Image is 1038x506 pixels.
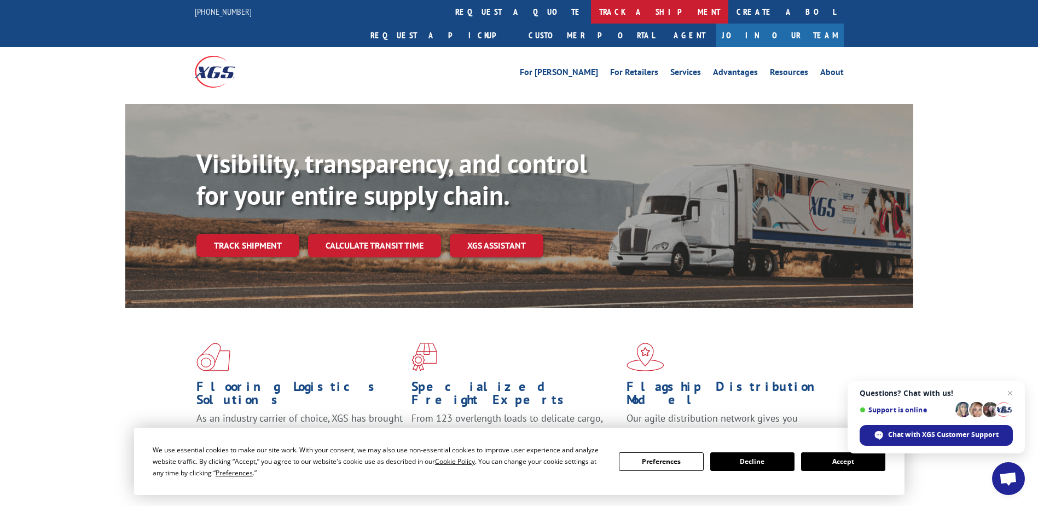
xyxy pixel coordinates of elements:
[670,68,701,80] a: Services
[663,24,716,47] a: Agent
[216,468,253,478] span: Preferences
[195,6,252,17] a: [PHONE_NUMBER]
[992,462,1025,495] a: Open chat
[411,412,618,461] p: From 123 overlength loads to delicate cargo, our experienced staff knows the best way to move you...
[450,234,543,257] a: XGS ASSISTANT
[860,406,952,414] span: Support is online
[435,457,475,466] span: Cookie Policy
[860,389,1013,398] span: Questions? Chat with us!
[520,24,663,47] a: Customer Portal
[627,412,828,438] span: Our agile distribution network gives you nationwide inventory management on demand.
[153,444,606,479] div: We use essential cookies to make our site work. With your consent, we may also use non-essential ...
[196,146,587,212] b: Visibility, transparency, and control for your entire supply chain.
[610,68,658,80] a: For Retailers
[627,343,664,371] img: xgs-icon-flagship-distribution-model-red
[888,430,999,440] span: Chat with XGS Customer Support
[196,234,299,257] a: Track shipment
[411,380,618,412] h1: Specialized Freight Experts
[196,412,403,451] span: As an industry carrier of choice, XGS has brought innovation and dedication to flooring logistics...
[713,68,758,80] a: Advantages
[362,24,520,47] a: Request a pickup
[196,380,403,412] h1: Flooring Logistics Solutions
[627,380,833,412] h1: Flagship Distribution Model
[801,452,885,471] button: Accept
[196,343,230,371] img: xgs-icon-total-supply-chain-intelligence-red
[411,343,437,371] img: xgs-icon-focused-on-flooring-red
[520,68,598,80] a: For [PERSON_NAME]
[308,234,441,257] a: Calculate transit time
[134,428,904,495] div: Cookie Consent Prompt
[619,452,703,471] button: Preferences
[770,68,808,80] a: Resources
[860,425,1013,446] span: Chat with XGS Customer Support
[820,68,844,80] a: About
[716,24,844,47] a: Join Our Team
[710,452,795,471] button: Decline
